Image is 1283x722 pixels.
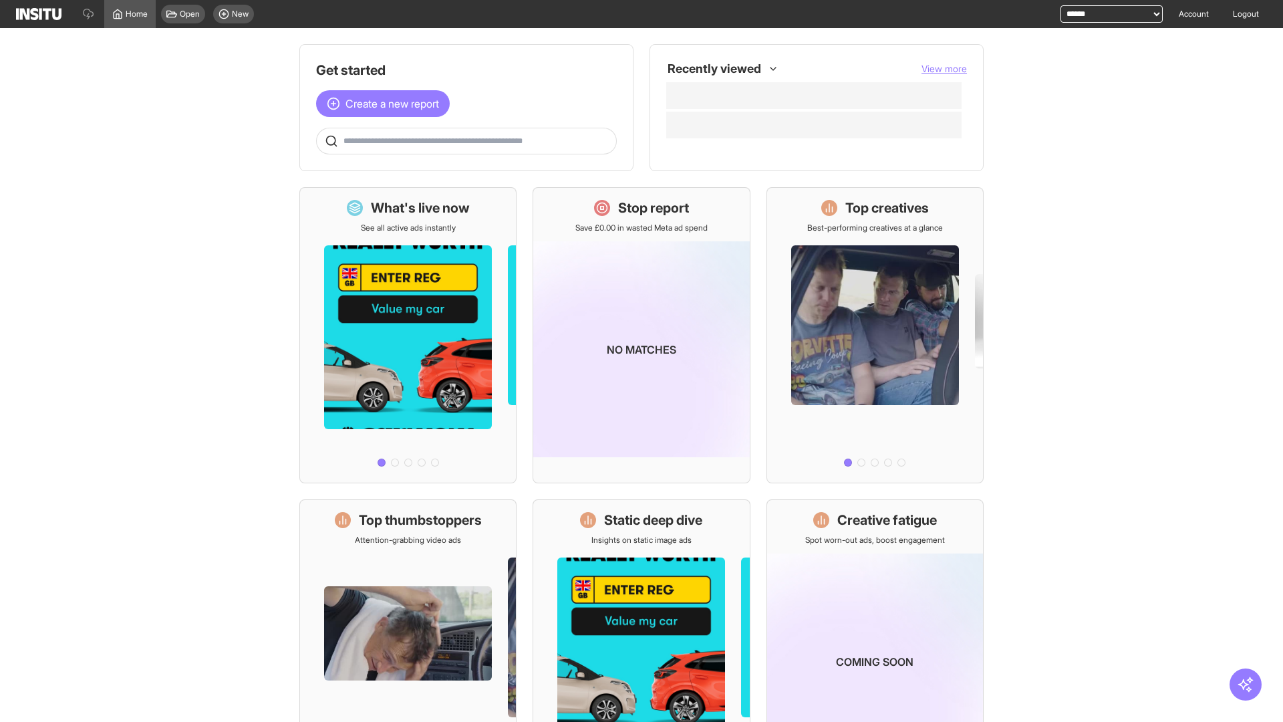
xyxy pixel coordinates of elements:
a: What's live nowSee all active ads instantly [299,187,517,483]
h1: What's live now [371,199,470,217]
span: New [232,9,249,19]
img: coming-soon-gradient_kfitwp.png [533,241,749,457]
p: Save £0.00 in wasted Meta ad spend [575,223,708,233]
h1: Stop report [618,199,689,217]
h1: Get started [316,61,617,80]
h1: Top thumbstoppers [359,511,482,529]
p: Insights on static image ads [591,535,692,546]
span: View more [921,63,967,74]
a: Stop reportSave £0.00 in wasted Meta ad spendNo matches [533,187,750,483]
p: See all active ads instantly [361,223,456,233]
a: Top creativesBest-performing creatives at a glance [766,187,984,483]
button: Create a new report [316,90,450,117]
img: Logo [16,8,61,20]
p: No matches [607,342,676,358]
button: View more [921,62,967,76]
span: Home [126,9,148,19]
p: Attention-grabbing video ads [355,535,461,546]
p: Best-performing creatives at a glance [807,223,943,233]
span: Open [180,9,200,19]
span: Create a new report [345,96,439,112]
h1: Static deep dive [604,511,702,529]
h1: Top creatives [845,199,929,217]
